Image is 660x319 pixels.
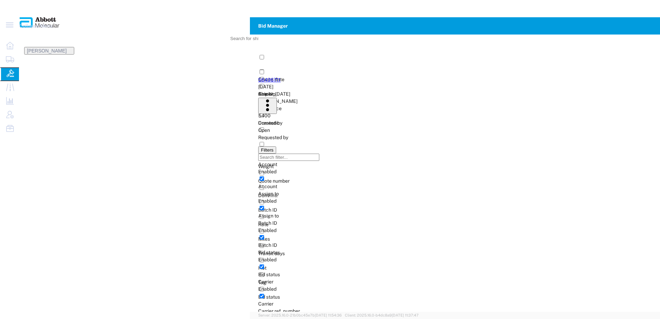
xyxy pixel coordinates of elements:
input: Column with Header Selection [260,55,264,59]
span: Carrier [258,279,273,284]
h4: Bid Manager [258,17,288,35]
a: Open [258,127,270,133]
div: Enabled [258,286,362,293]
span: [DATE] 11:54:36 [315,313,342,317]
button: [PERSON_NAME] [24,47,74,55]
input: Press Space to toggle row selection (unchecked) [260,70,264,74]
div: Enabled [258,227,362,234]
span: Server: 2025.16.0-21b0bc45e7b [258,313,342,317]
span: Assign to [258,213,279,219]
span: Amcor_8.14.25 [258,91,290,97]
span: Carrier ref. number [258,308,300,314]
span: Collapse Menu [19,19,57,33]
input: Filter Columns Input [258,154,319,161]
span: Account [258,162,277,167]
span: Jarrod Kec [258,98,298,104]
span: Batch ID [258,207,277,213]
span: Quote number [258,178,290,184]
span: Domestic [258,120,279,126]
a: 56496711 [258,77,281,83]
input: Column with Header Selection [260,142,264,146]
span: Carrier [258,301,273,307]
span: 08/14/2025 [258,84,273,89]
span: Batch ID [258,242,277,248]
div: Enabled [258,168,362,175]
div: Enabled [258,256,362,263]
span: Assign to [258,191,279,196]
span: 5400 [258,113,271,118]
span: Requested by [258,135,288,140]
span: Batch ID [258,220,277,226]
span: Bid status [258,294,280,300]
span: Jarrod Kec [27,48,67,54]
span: Client: 2025.16.0-b4dc8a9 [345,313,419,317]
div: Enabled [258,197,362,205]
span: Bid status [258,272,280,277]
span: Filters [261,147,273,153]
span: Account [258,184,277,189]
span: [DATE] 11:37:47 [392,313,419,317]
span: Bid status [258,250,280,255]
